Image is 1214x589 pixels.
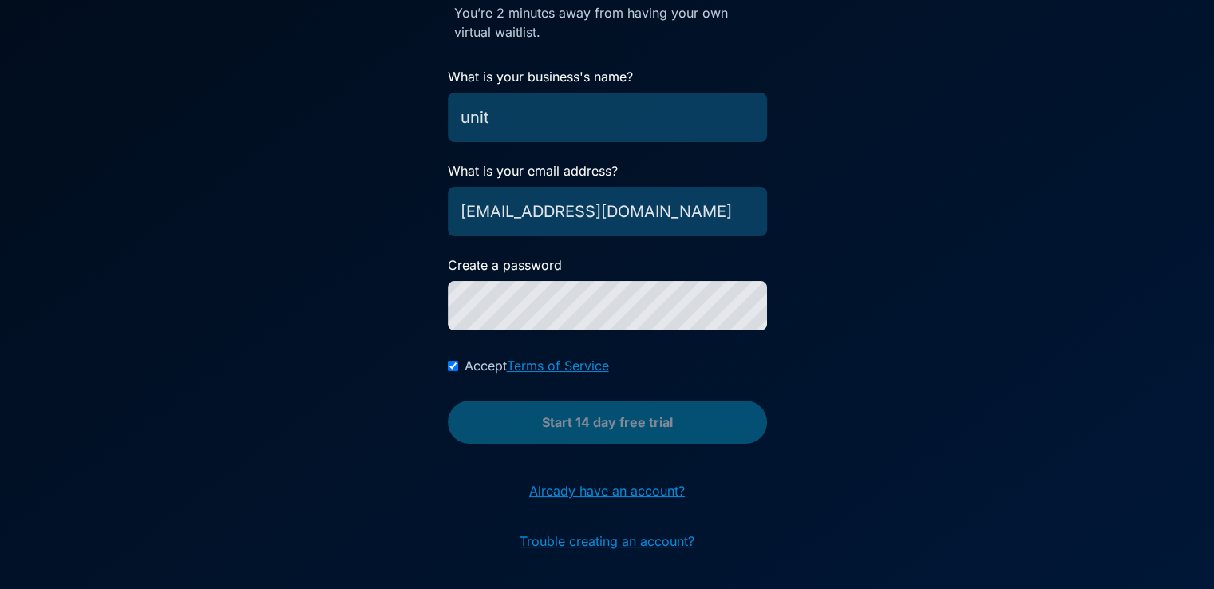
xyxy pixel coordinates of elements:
[448,255,767,275] label: Create a password
[448,401,767,444] button: Start 14 day free trial
[517,469,697,512] a: Already have an account?
[448,161,767,180] label: What is your email address?
[448,3,767,42] p: You’re 2 minutes away from having your own virtual waitlist.
[507,356,609,375] a: Terms of Service
[448,361,458,371] input: AcceptTerms of Service
[465,356,507,375] span: Accept
[448,67,767,86] label: What is your business's name?
[520,532,694,551] a: Trouble creating an account?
